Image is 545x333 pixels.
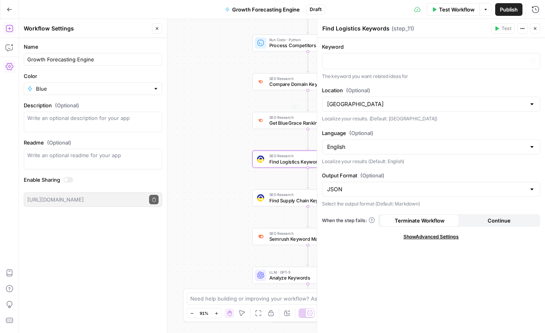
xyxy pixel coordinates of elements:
[349,129,373,137] span: (Optional)
[322,200,540,208] p: Select the output format (Default: Markdown)
[252,305,363,322] div: EndOutput
[310,6,322,13] span: Draft
[252,150,363,167] div: SEO ResearchFind Logistics KeywordsStep 11
[252,189,363,206] div: SEO ResearchFind Supply Chain KeywordsStep 12
[257,117,264,123] img: p4kt2d9mz0di8532fmfgvfq6uqa0
[24,72,162,80] label: Color
[24,176,162,184] label: Enable Sharing
[232,6,300,13] span: Growth Forecasting Engine
[269,42,344,49] span: Process Competitors
[500,6,518,13] span: Publish
[252,266,363,284] div: LLM · GPT-5Analyze KeywordsStep 14
[395,217,445,225] span: Terminate Workflow
[322,86,540,94] label: Location
[322,115,540,123] p: Localize your results. (Default: [GEOGRAPHIC_DATA])
[252,228,363,245] div: SEO ResearchSemrush Keyword Magic ToolStep 13
[322,25,390,32] textarea: Find Logistics Keywords
[269,37,344,42] span: Run Code · Python
[322,171,540,179] label: Output Format
[327,143,526,151] input: English
[24,25,149,32] div: Workflow Settings
[252,112,363,129] div: SEO ResearchGet BlueGrace RankingsStep 9Test
[269,114,344,120] span: SEO Research
[459,214,539,227] button: Continue
[252,73,363,90] div: SEO ResearchCompare Domain KeywordsStep 8
[322,158,540,166] p: Localize your results (Default: English)
[269,153,343,159] span: SEO Research
[427,3,479,16] button: Test Workflow
[24,139,162,147] label: Readme
[307,90,309,111] g: Edge from step_8 to step_9
[220,3,305,16] button: Growth Forecasting Engine
[269,192,343,197] span: SEO Research
[307,129,309,150] g: Edge from step_9 to step_11
[491,23,515,34] button: Test
[257,233,264,240] img: 8a3tdog8tf0qdwwcclgyu02y995m
[269,158,343,165] span: Find Logistics Keywords
[269,236,343,243] span: Semrush Keyword Magic Tool
[257,79,264,85] img: zn8kcn4lc16eab7ly04n2pykiy7x
[307,51,309,72] g: Edge from step_1 to step_8
[27,55,159,63] input: Untitled
[403,233,459,240] span: Show Advanced Settings
[47,139,71,147] span: (Optional)
[346,86,370,94] span: (Optional)
[439,6,475,13] span: Test Workflow
[327,185,526,193] input: JSON
[269,274,342,281] span: Analyze Keywords
[24,101,162,109] label: Description
[269,119,344,126] span: Get BlueGrace Rankings
[322,72,540,80] p: The keyword you want related ideas for
[488,217,511,225] span: Continue
[392,25,414,32] span: ( step_11 )
[501,25,511,32] span: Test
[322,129,540,137] label: Language
[307,206,309,227] g: Edge from step_12 to step_13
[36,85,150,93] input: Blue
[327,100,526,108] input: United States
[322,43,540,51] label: Keyword
[269,269,342,275] span: LLM · GPT-5
[269,81,344,88] span: Compare Domain Keywords
[269,230,343,236] span: SEO Research
[257,156,264,163] img: se7yyxfvbxn2c3qgqs66gfh04cl6
[307,168,309,188] g: Edge from step_11 to step_12
[307,13,309,34] g: Edge from start to step_1
[269,76,344,81] span: SEO Research
[252,34,363,51] div: Run Code · PythonProcess CompetitorsStep 1
[360,171,384,179] span: (Optional)
[257,194,264,202] img: se7yyxfvbxn2c3qgqs66gfh04cl6
[495,3,522,16] button: Publish
[200,310,208,316] span: 91%
[55,101,79,109] span: (Optional)
[322,217,375,224] a: When the step fails:
[24,43,162,51] label: Name
[269,197,343,204] span: Find Supply Chain Keywords
[307,245,309,266] g: Edge from step_13 to step_14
